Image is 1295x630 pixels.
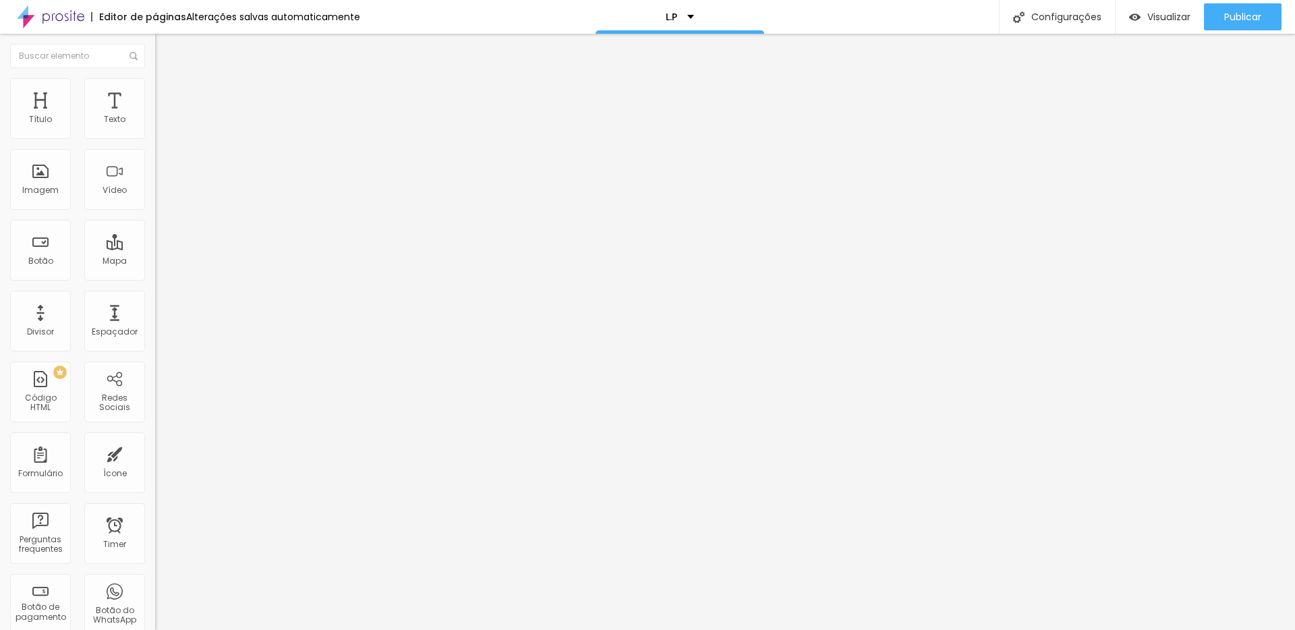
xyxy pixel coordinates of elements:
div: Vídeo [103,185,127,195]
div: Texto [104,115,125,124]
button: Publicar [1204,3,1282,30]
div: Imagem [22,185,59,195]
div: Botão do WhatsApp [88,606,141,625]
img: view-1.svg [1129,11,1141,23]
button: Visualizar [1116,3,1204,30]
div: Ícone [103,469,127,478]
div: Editor de páginas [91,12,186,22]
div: Botão de pagamento [13,602,67,622]
div: Divisor [27,327,54,337]
div: Código HTML [13,393,67,413]
img: Icone [1013,11,1025,23]
input: Buscar elemento [10,44,145,68]
div: Formulário [18,469,63,478]
iframe: Editor [155,34,1295,630]
span: Publicar [1224,11,1261,22]
div: Título [29,115,52,124]
span: Visualizar [1147,11,1190,22]
div: Espaçador [92,327,138,337]
div: Alterações salvas automaticamente [186,12,360,22]
div: Mapa [103,256,127,266]
div: Timer [103,540,126,549]
div: Botão [28,256,53,266]
p: L.P [666,12,677,22]
div: Perguntas frequentes [13,535,67,554]
div: Redes Sociais [88,393,141,413]
img: Icone [129,52,138,60]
